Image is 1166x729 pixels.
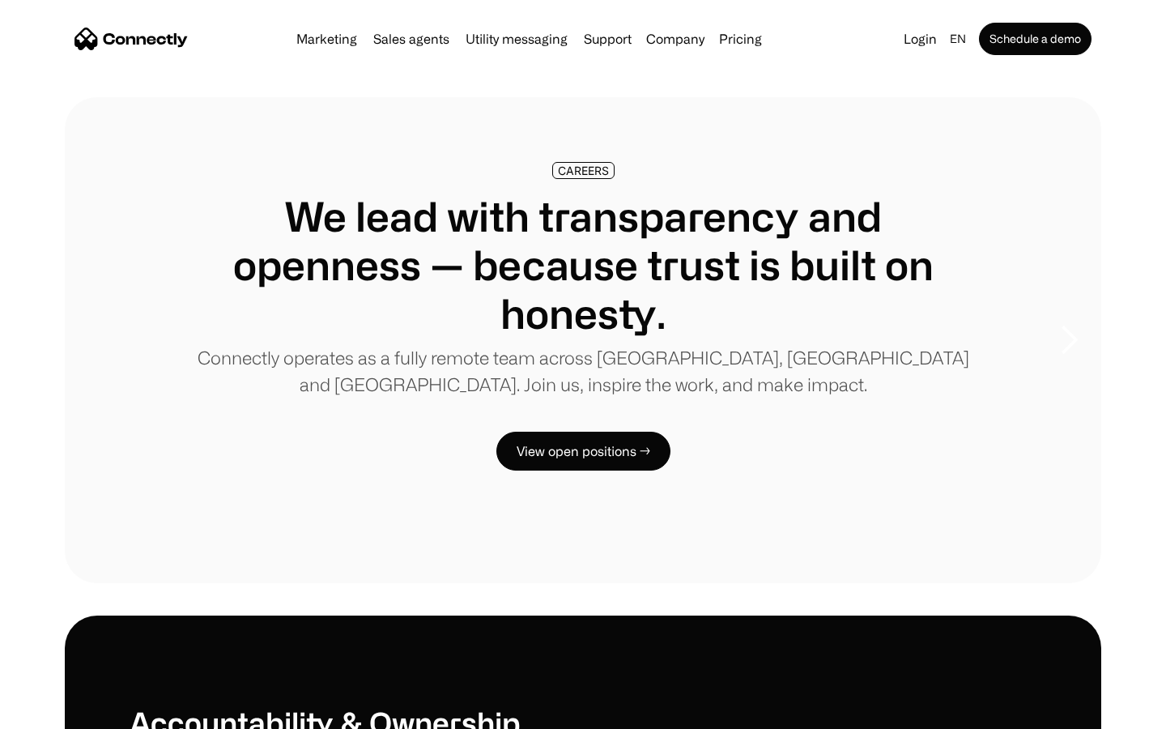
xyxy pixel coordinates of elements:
div: carousel [65,97,1101,583]
a: Schedule a demo [979,23,1092,55]
h1: We lead with transparency and openness — because trust is built on honesty. [194,192,972,338]
aside: Language selected: English [16,699,97,723]
div: 1 of 8 [65,97,1101,583]
a: Support [577,32,638,45]
div: next slide [1036,259,1101,421]
a: View open positions → [496,432,670,471]
a: Pricing [713,32,768,45]
a: Sales agents [367,32,456,45]
div: Company [641,28,709,50]
ul: Language list [32,701,97,723]
a: Marketing [290,32,364,45]
a: Utility messaging [459,32,574,45]
a: home [74,27,188,51]
div: en [943,28,976,50]
div: Company [646,28,704,50]
div: en [950,28,966,50]
p: Connectly operates as a fully remote team across [GEOGRAPHIC_DATA], [GEOGRAPHIC_DATA] and [GEOGRA... [194,344,972,398]
a: Login [897,28,943,50]
div: CAREERS [558,164,609,177]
